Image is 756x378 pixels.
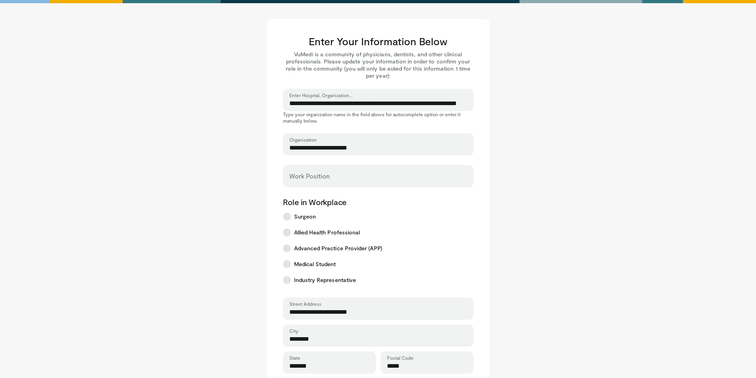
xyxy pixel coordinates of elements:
[294,244,382,252] span: Advanced Practice Provider (APP)
[294,228,360,236] span: Allied Health Professional
[283,51,473,79] p: VuMedi is a community of physicians, dentists, and other clinical professionals. Please update yo...
[289,328,298,334] label: City
[289,168,330,184] label: Work Position
[289,136,317,143] label: Organization
[294,276,356,284] span: Industry Representative
[289,355,300,361] label: State
[283,197,473,207] p: Role in Workplace
[294,260,336,268] span: Medical Student
[289,92,353,98] label: Enter Hospital, Organization...
[283,35,473,48] h3: Enter Your Information Below
[387,355,414,361] label: Postal Code
[283,111,473,124] p: Type your organization name in the field above for autocomplete option or enter it manually below.
[289,301,321,307] label: Street Address
[294,213,316,221] span: Surgeon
